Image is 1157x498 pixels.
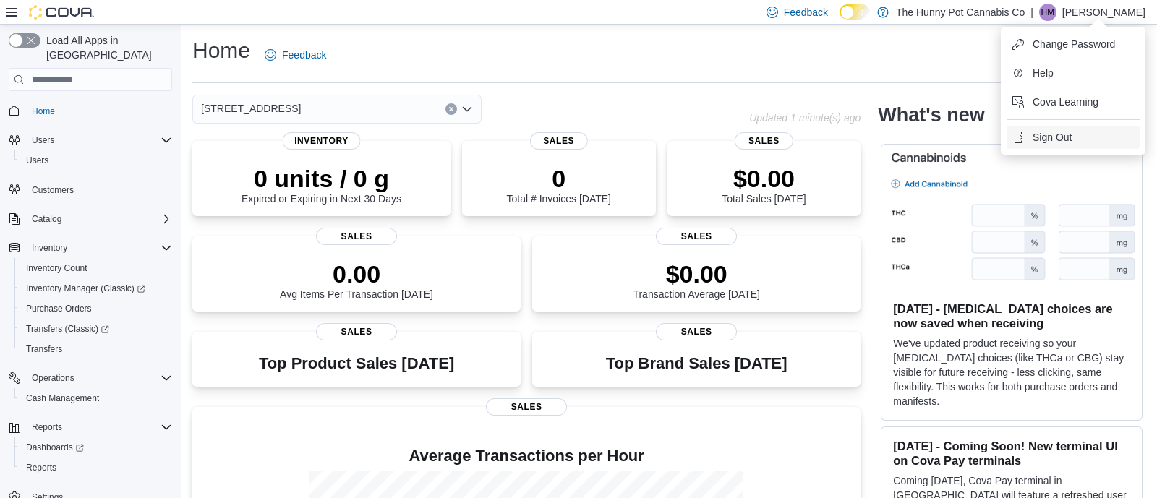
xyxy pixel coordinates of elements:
[20,459,62,476] a: Reports
[26,462,56,473] span: Reports
[20,439,90,456] a: Dashboards
[26,418,68,436] button: Reports
[606,355,787,372] h3: Top Brand Sales [DATE]
[507,164,611,205] div: Total # Invoices [DATE]
[840,4,870,20] input: Dark Mode
[14,258,178,278] button: Inventory Count
[26,210,67,228] button: Catalog
[26,239,73,257] button: Inventory
[1033,66,1054,80] span: Help
[242,164,401,193] p: 0 units / 0 g
[3,368,178,388] button: Operations
[722,164,806,205] div: Total Sales [DATE]
[26,303,92,314] span: Purchase Orders
[735,132,793,150] span: Sales
[878,103,984,126] h2: What's new
[26,181,80,199] a: Customers
[259,355,454,372] h3: Top Product Sales [DATE]
[32,106,55,117] span: Home
[26,343,62,355] span: Transfers
[461,103,473,115] button: Open list of options
[26,392,99,404] span: Cash Management
[20,152,54,169] a: Users
[1033,130,1072,145] span: Sign Out
[20,320,172,338] span: Transfers (Classic)
[1041,4,1055,21] span: HM
[32,242,67,254] span: Inventory
[20,280,151,297] a: Inventory Manager (Classic)
[722,164,806,193] p: $0.00
[3,100,178,121] button: Home
[40,33,172,62] span: Load All Apps in [GEOGRAPHIC_DATA]
[259,40,332,69] a: Feedback
[32,421,62,433] span: Reports
[3,417,178,437] button: Reports
[893,439,1130,468] h3: [DATE] - Coming Soon! New terminal UI on Cova Pay terminals
[283,132,360,150] span: Inventory
[20,152,172,169] span: Users
[784,5,828,20] span: Feedback
[14,319,178,339] a: Transfers (Classic)
[32,184,74,196] span: Customers
[3,209,178,229] button: Catalog
[26,103,61,120] a: Home
[14,299,178,319] button: Purchase Orders
[1007,126,1140,149] button: Sign Out
[316,228,397,245] span: Sales
[26,181,172,199] span: Customers
[20,300,98,317] a: Purchase Orders
[1007,33,1140,56] button: Change Password
[1007,90,1140,113] button: Cova Learning
[3,179,178,200] button: Customers
[3,130,178,150] button: Users
[20,300,172,317] span: Purchase Orders
[280,259,433,300] div: Avg Items Per Transaction [DATE]
[1062,4,1145,21] p: [PERSON_NAME]
[14,388,178,408] button: Cash Management
[26,369,172,387] span: Operations
[192,36,250,65] h1: Home
[14,278,178,299] a: Inventory Manager (Classic)
[29,5,94,20] img: Cova
[896,4,1025,21] p: The Hunny Pot Cannabis Co
[282,48,326,62] span: Feedback
[656,228,737,245] span: Sales
[26,132,172,149] span: Users
[20,390,172,407] span: Cash Management
[201,100,301,117] span: [STREET_ADDRESS]
[26,239,172,257] span: Inventory
[20,259,93,277] a: Inventory Count
[893,301,1130,330] h3: [DATE] - [MEDICAL_DATA] choices are now saved when receiving
[26,262,87,274] span: Inventory Count
[486,398,567,416] span: Sales
[749,112,861,124] p: Updated 1 minute(s) ago
[20,340,68,358] a: Transfers
[20,459,172,476] span: Reports
[204,447,849,465] h4: Average Transactions per Hour
[242,164,401,205] div: Expired or Expiring in Next 30 Days
[445,103,457,115] button: Clear input
[26,101,172,119] span: Home
[14,458,178,478] button: Reports
[280,259,433,288] p: 0.00
[26,418,172,436] span: Reports
[14,150,178,171] button: Users
[20,280,172,297] span: Inventory Manager (Classic)
[32,213,61,225] span: Catalog
[26,132,60,149] button: Users
[20,439,172,456] span: Dashboards
[20,340,172,358] span: Transfers
[26,155,48,166] span: Users
[1030,4,1033,21] p: |
[530,132,588,150] span: Sales
[1007,61,1140,85] button: Help
[633,259,760,300] div: Transaction Average [DATE]
[14,339,178,359] button: Transfers
[656,323,737,340] span: Sales
[14,437,178,458] a: Dashboards
[32,372,74,384] span: Operations
[26,323,109,335] span: Transfers (Classic)
[20,259,172,277] span: Inventory Count
[3,238,178,258] button: Inventory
